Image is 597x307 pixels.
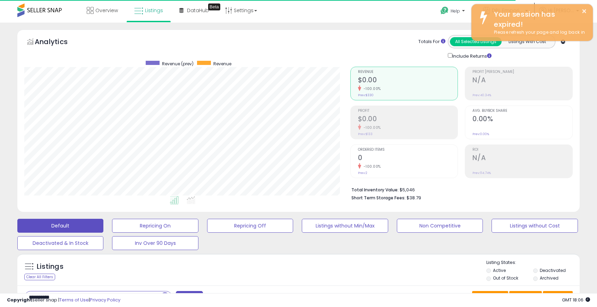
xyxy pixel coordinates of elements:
[162,61,194,67] span: Revenue (prev)
[562,297,590,303] span: 2025-09-12 18:06 GMT
[407,194,421,201] span: $38.79
[472,70,572,74] span: Profit [PERSON_NAME]
[472,171,491,175] small: Prev: 114.74%
[489,29,588,36] div: Please refresh your page and log back in
[213,61,231,67] span: Revenue
[493,267,506,273] label: Active
[351,187,399,193] b: Total Inventory Value:
[397,219,483,233] button: Non Competitive
[472,291,508,303] button: Save View
[187,7,209,14] span: DataHub
[7,297,120,304] div: seller snap | |
[112,219,198,233] button: Repricing On
[435,1,472,23] a: Help
[450,37,502,46] button: All Selected Listings
[361,86,381,91] small: -100.00%
[208,3,220,10] div: Tooltip anchor
[358,171,367,175] small: Prev: 2
[17,219,103,233] button: Default
[472,154,572,163] h2: N/A
[351,185,568,193] li: $5,046
[358,76,458,85] h2: $0.00
[451,8,460,14] span: Help
[492,219,578,233] button: Listings without Cost
[581,7,587,16] button: ×
[509,291,542,303] button: Columns
[35,37,81,48] h5: Analytics
[418,39,445,45] div: Totals For
[543,291,573,303] button: Actions
[540,275,558,281] label: Archived
[358,70,458,74] span: Revenue
[361,164,381,169] small: -100.00%
[501,37,553,46] button: Listings With Cost
[472,76,572,85] h2: N/A
[112,236,198,250] button: Inv Over 90 Days
[472,93,491,97] small: Prev: 40.34%
[489,9,588,29] div: Your session has expired!
[7,297,32,303] strong: Copyright
[472,148,572,152] span: ROI
[472,132,489,136] small: Prev: 0.00%
[440,6,449,15] i: Get Help
[443,52,500,60] div: Include Returns
[24,274,55,280] div: Clear All Filters
[95,7,118,14] span: Overview
[37,262,63,272] h5: Listings
[145,7,163,14] span: Listings
[358,148,458,152] span: Ordered Items
[358,93,374,97] small: Prev: $330
[358,109,458,113] span: Profit
[302,219,388,233] button: Listings without Min/Max
[540,267,566,273] label: Deactivated
[472,115,572,124] h2: 0.00%
[358,132,373,136] small: Prev: $133
[358,154,458,163] h2: 0
[176,291,203,303] button: Filters
[207,219,293,233] button: Repricing Off
[358,115,458,124] h2: $0.00
[493,275,518,281] label: Out of Stock
[361,125,381,130] small: -100.00%
[486,259,580,266] p: Listing States:
[351,195,406,201] b: Short Term Storage Fees:
[17,236,103,250] button: Deactivated & In Stock
[472,109,572,113] span: Avg. Buybox Share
